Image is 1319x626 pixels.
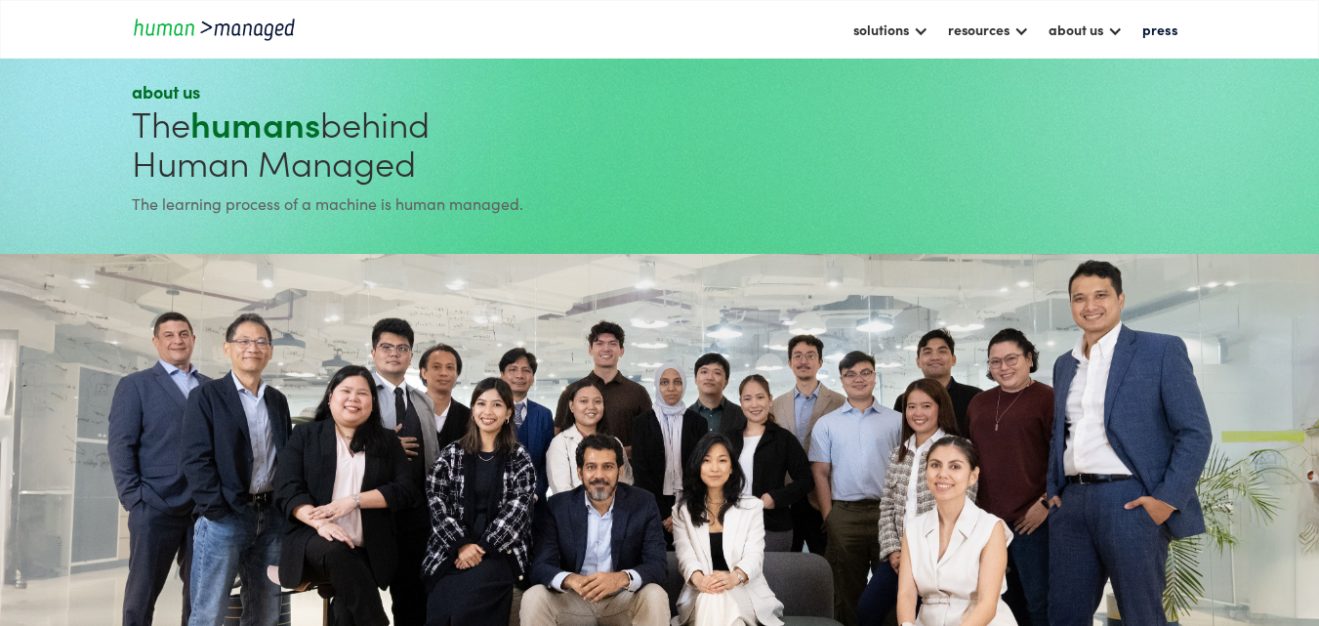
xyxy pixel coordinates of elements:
div: resources [938,13,1039,46]
div: solutions [853,18,909,41]
h1: The behind Human Managed [132,104,651,182]
div: about us [1049,18,1103,41]
div: about us [1039,13,1133,46]
div: about us [132,80,651,104]
strong: humans [190,98,320,147]
a: home [132,16,308,42]
div: solutions [844,13,938,46]
div: resources [948,18,1010,41]
a: press [1133,13,1187,46]
div: The learning process of a machine is human managed. [132,191,651,215]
